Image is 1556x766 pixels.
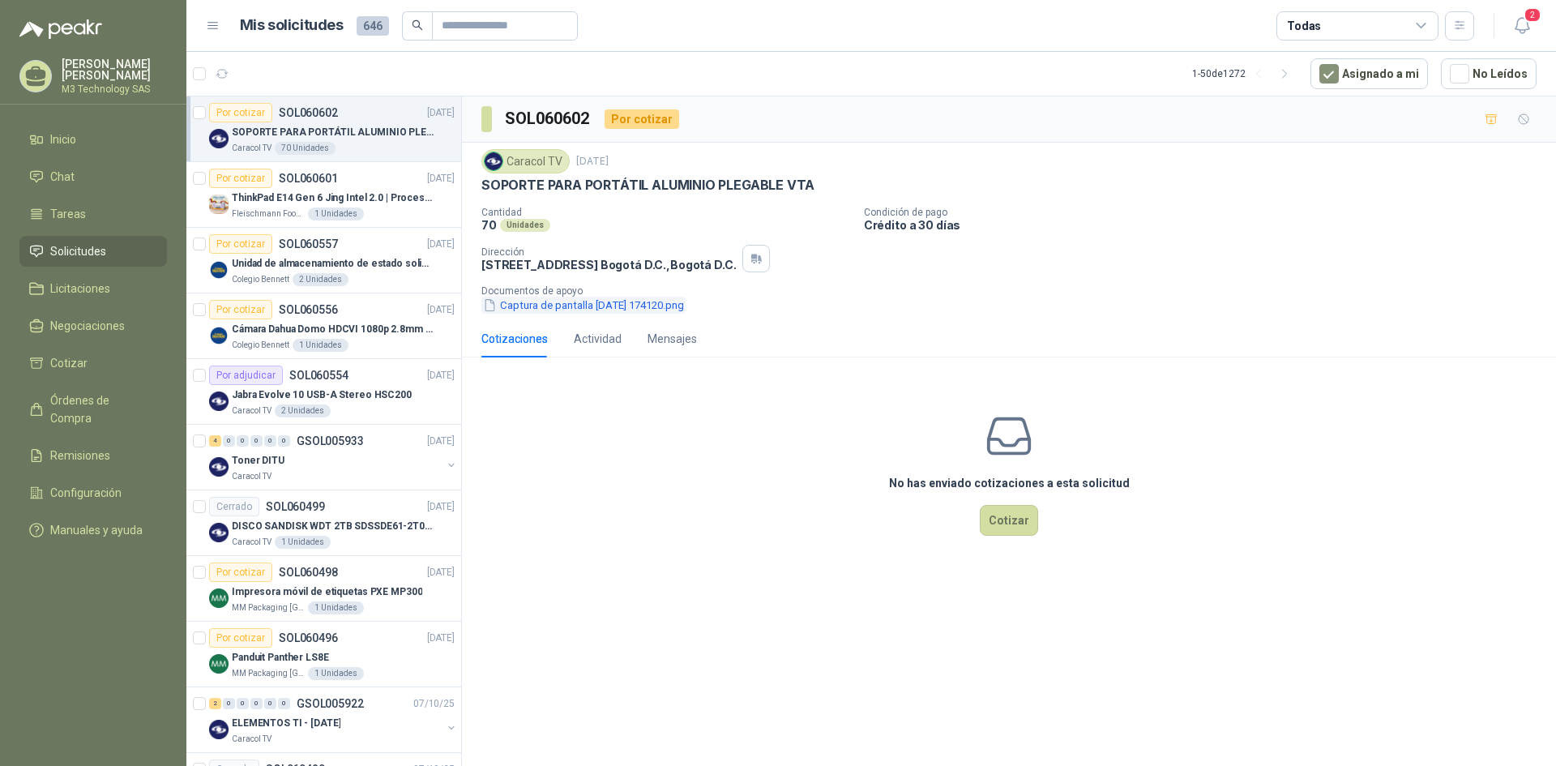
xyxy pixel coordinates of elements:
p: ThinkPad E14 Gen 6 Jing Intel 2.0 | Procesador Intel Core Ultra 5 125U ( 12 [232,190,434,206]
div: 1 Unidades [308,601,364,614]
p: [STREET_ADDRESS] Bogotá D.C. , Bogotá D.C. [481,258,736,272]
span: Licitaciones [50,280,110,297]
div: 0 [250,698,263,709]
p: Unidad de almacenamiento de estado solido Marca SK hynix [DATE] NVMe 256GB HFM256GDJTNG-8310A M.2... [232,256,434,272]
p: Caracol TV [232,470,271,483]
div: Unidades [500,219,550,232]
div: 0 [237,435,249,447]
div: 0 [278,698,290,709]
div: Por cotizar [209,169,272,188]
p: Crédito a 30 días [864,218,1550,232]
p: SOPORTE PARA PORTÁTIL ALUMINIO PLEGABLE VTA [232,125,434,140]
p: Documentos de apoyo [481,285,1550,297]
p: [DATE] [427,171,455,186]
a: Por cotizarSOL060496[DATE] Company LogoPanduit Panther LS8EMM Packaging [GEOGRAPHIC_DATA]1 Unidades [186,622,461,687]
p: 70 [481,218,497,232]
div: Por cotizar [209,563,272,582]
p: GSOL005933 [297,435,364,447]
span: Manuales y ayuda [50,521,143,539]
a: Licitaciones [19,273,167,304]
a: Por adjudicarSOL060554[DATE] Company LogoJabra Evolve 10 USB-A Stereo HSC200Caracol TV2 Unidades [186,359,461,425]
div: 4 [209,435,221,447]
span: search [412,19,423,31]
div: Por cotizar [209,300,272,319]
p: Cámara Dahua Domo HDCVI 1080p 2.8mm IP67 Led IR 30m mts nocturnos [232,322,434,337]
a: Por cotizarSOL060601[DATE] Company LogoThinkPad E14 Gen 6 Jing Intel 2.0 | Procesador Intel Core ... [186,162,461,228]
span: Configuración [50,484,122,502]
p: Dirección [481,246,736,258]
p: [DATE] [576,154,609,169]
img: Company Logo [209,654,229,674]
div: Por cotizar [209,234,272,254]
p: SOL060557 [279,238,338,250]
p: SOL060496 [279,632,338,644]
span: Inicio [50,131,76,148]
p: [PERSON_NAME] [PERSON_NAME] [62,58,167,81]
a: Remisiones [19,440,167,471]
img: Company Logo [209,392,229,411]
p: Toner DITU [232,453,284,469]
div: Por cotizar [209,103,272,122]
button: Captura de pantalla [DATE] 174120.png [481,297,686,314]
div: 0 [237,698,249,709]
div: 1 Unidades [275,536,331,549]
p: SOL060498 [279,567,338,578]
p: SOPORTE PARA PORTÁTIL ALUMINIO PLEGABLE VTA [481,177,814,194]
p: Colegio Bennett [232,339,289,352]
div: Cotizaciones [481,330,548,348]
a: CerradoSOL060499[DATE] Company LogoDISCO SANDISK WDT 2TB SDSSDE61-2T00-G25Caracol TV1 Unidades [186,490,461,556]
div: 1 Unidades [308,208,364,220]
div: Por adjudicar [209,366,283,385]
p: Caracol TV [232,404,271,417]
a: Por cotizarSOL060498[DATE] Company LogoImpresora móvil de etiquetas PXE MP300MM Packaging [GEOGRA... [186,556,461,622]
span: Negociaciones [50,317,125,335]
span: Chat [50,168,75,186]
button: Asignado a mi [1310,58,1428,89]
span: 646 [357,16,389,36]
a: Por cotizarSOL060556[DATE] Company LogoCámara Dahua Domo HDCVI 1080p 2.8mm IP67 Led IR 30m mts no... [186,293,461,359]
p: [DATE] [427,302,455,318]
p: SOL060601 [279,173,338,184]
button: 2 [1507,11,1537,41]
a: Cotizar [19,348,167,379]
a: Chat [19,161,167,192]
div: 0 [223,435,235,447]
p: M3 Technology SAS [62,84,167,94]
p: Impresora móvil de etiquetas PXE MP300 [232,584,422,600]
p: Caracol TV [232,536,271,549]
img: Company Logo [209,129,229,148]
p: Condición de pago [864,207,1550,218]
h3: SOL060602 [505,106,592,131]
div: 0 [264,435,276,447]
h1: Mis solicitudes [240,14,344,37]
p: 07/10/25 [413,696,455,712]
a: 2 0 0 0 0 0 GSOL00592207/10/25 Company LogoELEMENTOS TI - [DATE]Caracol TV [209,694,458,746]
div: 0 [278,435,290,447]
span: Tareas [50,205,86,223]
p: Fleischmann Foods S.A. [232,208,305,220]
div: Por cotizar [605,109,679,129]
p: SOL060554 [289,370,348,381]
a: 4 0 0 0 0 0 GSOL005933[DATE] Company LogoToner DITUCaracol TV [209,431,458,483]
a: Por cotizarSOL060602[DATE] Company LogoSOPORTE PARA PORTÁTIL ALUMINIO PLEGABLE VTACaracol TV70 Un... [186,96,461,162]
p: [DATE] [427,631,455,646]
p: [DATE] [427,499,455,515]
p: Caracol TV [232,142,271,155]
div: 0 [223,698,235,709]
span: Órdenes de Compra [50,392,152,427]
p: Cantidad [481,207,851,218]
p: [DATE] [427,565,455,580]
div: Caracol TV [481,149,570,173]
p: MM Packaging [GEOGRAPHIC_DATA] [232,667,305,680]
p: ELEMENTOS TI - [DATE] [232,716,340,731]
span: 2 [1524,7,1541,23]
a: Tareas [19,199,167,229]
div: 2 Unidades [293,273,348,286]
div: Actividad [574,330,622,348]
a: Manuales y ayuda [19,515,167,546]
div: 1 - 50 de 1272 [1192,61,1297,87]
div: 0 [264,698,276,709]
img: Company Logo [209,195,229,214]
div: Mensajes [648,330,697,348]
p: [DATE] [427,434,455,449]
